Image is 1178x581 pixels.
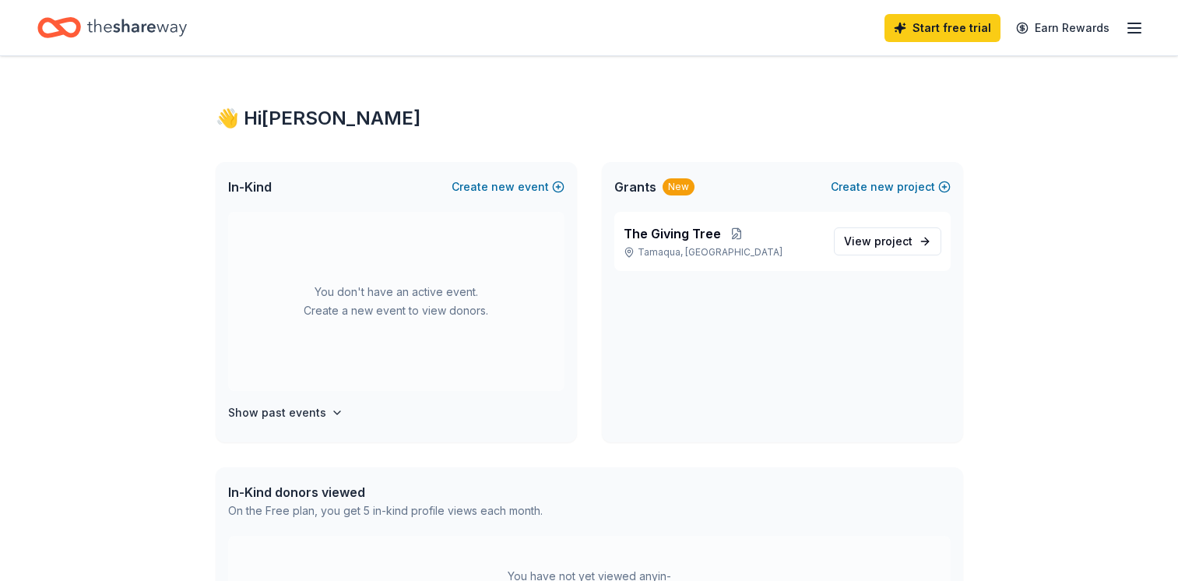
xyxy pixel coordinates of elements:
[663,178,694,195] div: New
[834,227,941,255] a: View project
[228,483,543,502] div: In-Kind donors viewed
[228,178,272,196] span: In-Kind
[874,234,913,248] span: project
[870,178,894,196] span: new
[844,232,913,251] span: View
[491,178,515,196] span: new
[228,212,564,391] div: You don't have an active event. Create a new event to view donors.
[452,178,564,196] button: Createnewevent
[624,224,721,243] span: The Giving Tree
[228,502,543,520] div: On the Free plan, you get 5 in-kind profile views each month.
[831,178,951,196] button: Createnewproject
[228,403,343,422] button: Show past events
[228,403,326,422] h4: Show past events
[614,178,656,196] span: Grants
[624,246,821,259] p: Tamaqua, [GEOGRAPHIC_DATA]
[216,106,963,131] div: 👋 Hi [PERSON_NAME]
[884,14,1000,42] a: Start free trial
[37,9,187,46] a: Home
[1007,14,1119,42] a: Earn Rewards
